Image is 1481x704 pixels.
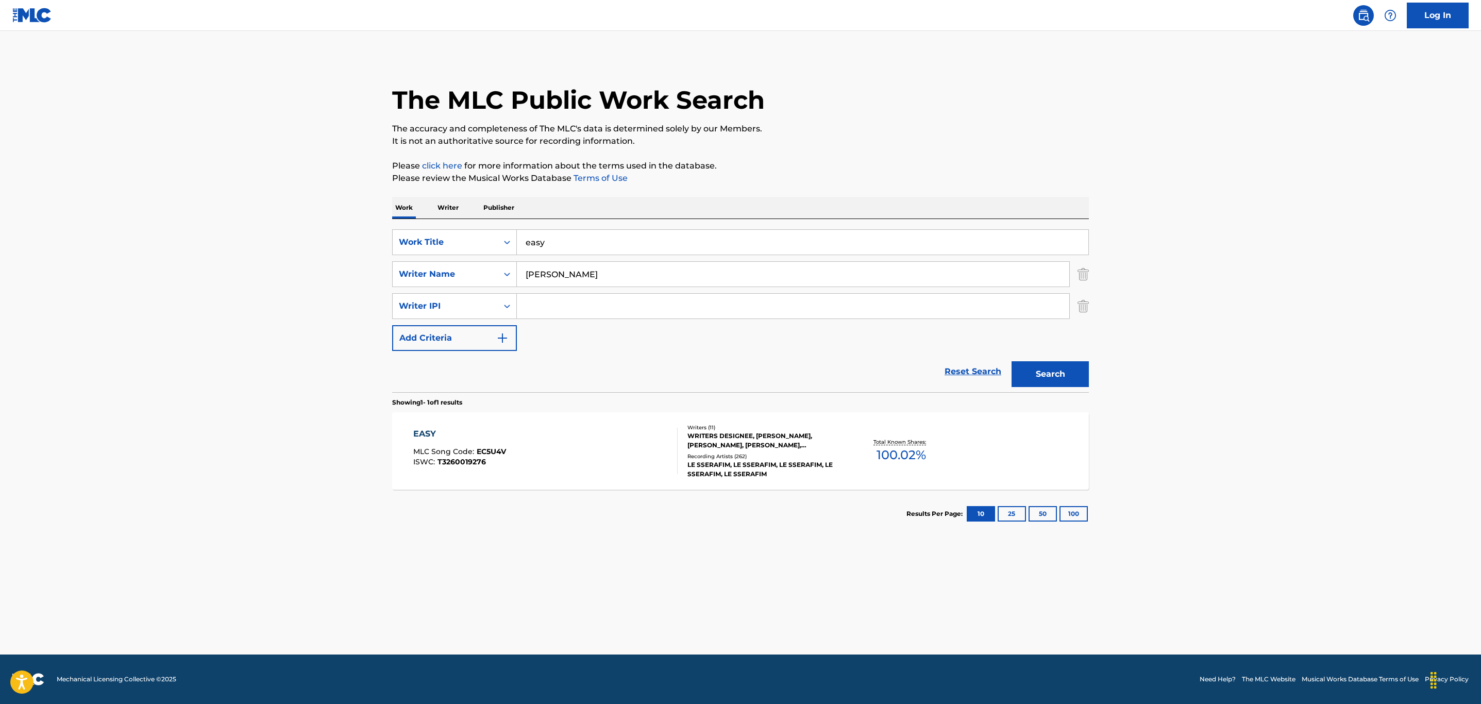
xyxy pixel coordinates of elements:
[12,673,44,685] img: logo
[399,236,492,248] div: Work Title
[687,460,843,479] div: LE SSERAFIM, LE SSERAFIM, LE SSERAFIM, LE SSERAFIM, LE SSERAFIM
[392,172,1089,185] p: Please review the Musical Works Database
[1242,675,1295,684] a: The MLC Website
[1012,361,1089,387] button: Search
[1407,3,1469,28] a: Log In
[967,506,995,522] button: 10
[1429,655,1481,704] iframe: Chat Widget
[434,197,462,219] p: Writer
[12,8,52,23] img: MLC Logo
[392,123,1089,135] p: The accuracy and completeness of The MLC's data is determined solely by our Members.
[687,452,843,460] div: Recording Artists ( 262 )
[392,398,462,407] p: Showing 1 - 1 of 1 results
[496,332,509,344] img: 9d2ae6d4665cec9f34b9.svg
[480,197,517,219] p: Publisher
[998,506,1026,522] button: 25
[392,160,1089,172] p: Please for more information about the terms used in the database.
[1302,675,1419,684] a: Musical Works Database Terms of Use
[687,431,843,450] div: WRITERS DESIGNEE, [PERSON_NAME], [PERSON_NAME], [PERSON_NAME], [PERSON_NAME], [PERSON_NAME], [PER...
[906,509,965,518] p: Results Per Page:
[413,447,477,456] span: MLC Song Code :
[392,325,517,351] button: Add Criteria
[571,173,628,183] a: Terms of Use
[1357,9,1370,22] img: search
[1059,506,1088,522] button: 100
[392,412,1089,490] a: EASYMLC Song Code:EC5U4VISWC:T3260019276Writers (11)WRITERS DESIGNEE, [PERSON_NAME], [PERSON_NAME...
[413,457,437,466] span: ISWC :
[877,446,926,464] span: 100.02 %
[1425,665,1442,696] div: Drag
[392,197,416,219] p: Work
[1353,5,1374,26] a: Public Search
[687,424,843,431] div: Writers ( 11 )
[413,428,506,440] div: EASY
[873,438,929,446] p: Total Known Shares:
[1380,5,1401,26] div: Help
[1425,675,1469,684] a: Privacy Policy
[939,360,1006,383] a: Reset Search
[1384,9,1396,22] img: help
[392,135,1089,147] p: It is not an authoritative source for recording information.
[422,161,462,171] a: click here
[1029,506,1057,522] button: 50
[1200,675,1236,684] a: Need Help?
[477,447,506,456] span: EC5U4V
[57,675,176,684] span: Mechanical Licensing Collective © 2025
[1078,293,1089,319] img: Delete Criterion
[392,85,765,115] h1: The MLC Public Work Search
[399,300,492,312] div: Writer IPI
[399,268,492,280] div: Writer Name
[1078,261,1089,287] img: Delete Criterion
[437,457,486,466] span: T3260019276
[392,229,1089,392] form: Search Form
